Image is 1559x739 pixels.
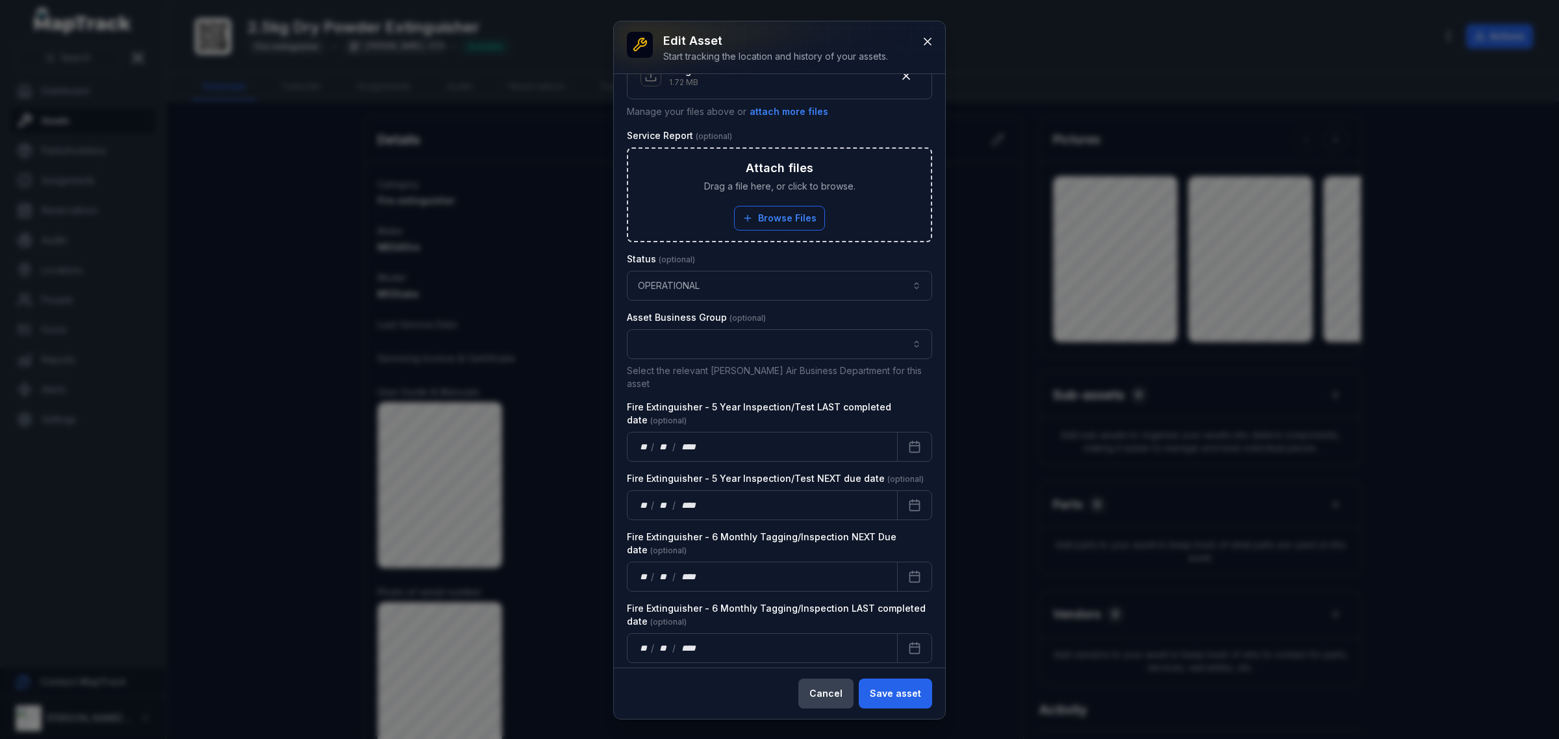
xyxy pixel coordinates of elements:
button: Calendar [897,490,932,520]
div: / [651,499,655,512]
label: Fire Extinguisher - 5 Year Inspection/Test LAST completed date [627,401,932,427]
h3: Edit asset [663,32,888,50]
div: Start tracking the location and history of your assets. [663,50,888,63]
span: Drag a file here, or click to browse. [704,180,856,193]
div: year, [677,642,701,655]
div: / [651,642,655,655]
div: day, [638,642,651,655]
div: year, [677,499,701,512]
div: / [651,440,655,453]
p: Select the relevant [PERSON_NAME] Air Business Department for this asset [627,364,932,390]
p: Manage your files above or [627,105,932,119]
label: Asset Business Group [627,311,766,324]
button: Calendar [897,562,932,592]
h3: Attach files [746,159,813,177]
div: year, [677,440,701,453]
div: month, [655,499,673,512]
label: Service Report [627,129,732,142]
div: day, [638,440,651,453]
button: Save asset [859,679,932,708]
button: Calendar [897,633,932,663]
button: OPERATIONAL [627,271,932,301]
div: / [672,440,677,453]
p: 1.72 MB [669,77,698,88]
label: Fire Extinguisher - 6 Monthly Tagging/Inspection NEXT Due date [627,531,932,557]
button: Browse Files [734,206,825,231]
button: attach more files [749,105,829,119]
div: / [672,499,677,512]
div: / [672,642,677,655]
div: month, [655,440,673,453]
div: month, [655,642,673,655]
div: year, [677,570,701,583]
div: / [651,570,655,583]
label: Status [627,253,695,266]
label: Fire Extinguisher - 6 Monthly Tagging/Inspection LAST completed date [627,602,932,628]
button: Cancel [798,679,854,708]
div: month, [655,570,673,583]
div: day, [638,499,651,512]
button: Calendar [897,432,932,462]
div: day, [638,570,651,583]
label: Fire Extinguisher - 5 Year Inspection/Test NEXT due date [627,472,924,485]
div: / [672,570,677,583]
